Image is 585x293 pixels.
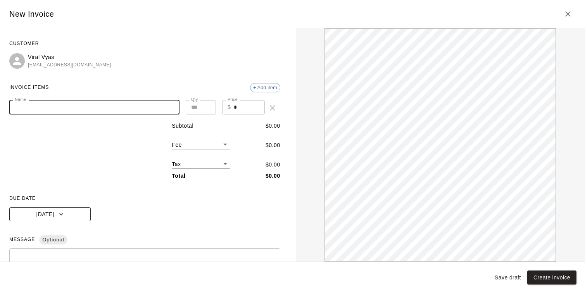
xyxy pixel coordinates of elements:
[560,6,576,22] button: Close
[9,234,280,246] span: MESSAGE
[266,173,280,179] b: $ 0.00
[250,83,280,92] div: + Add item
[15,97,26,102] label: Name
[228,103,231,111] p: $
[172,122,193,130] p: Subtotal
[9,207,91,222] button: [DATE]
[172,173,185,179] b: Total
[28,53,111,61] p: Viral Vyas
[250,85,280,90] span: + Add item
[266,161,280,169] p: $ 0.00
[39,233,67,247] span: Optional
[191,97,198,102] label: Qty
[266,122,280,130] p: $ 0.00
[9,38,280,50] span: CUSTOMER
[492,270,524,285] button: Save draft
[266,141,280,149] p: $ 0.00
[9,9,54,19] h5: New Invoice
[228,97,238,102] label: Price
[9,192,280,205] span: DUE DATE
[9,81,49,94] span: INVOICE ITEMS
[527,270,576,285] button: Create invoice
[28,61,111,69] span: [EMAIL_ADDRESS][DOMAIN_NAME]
